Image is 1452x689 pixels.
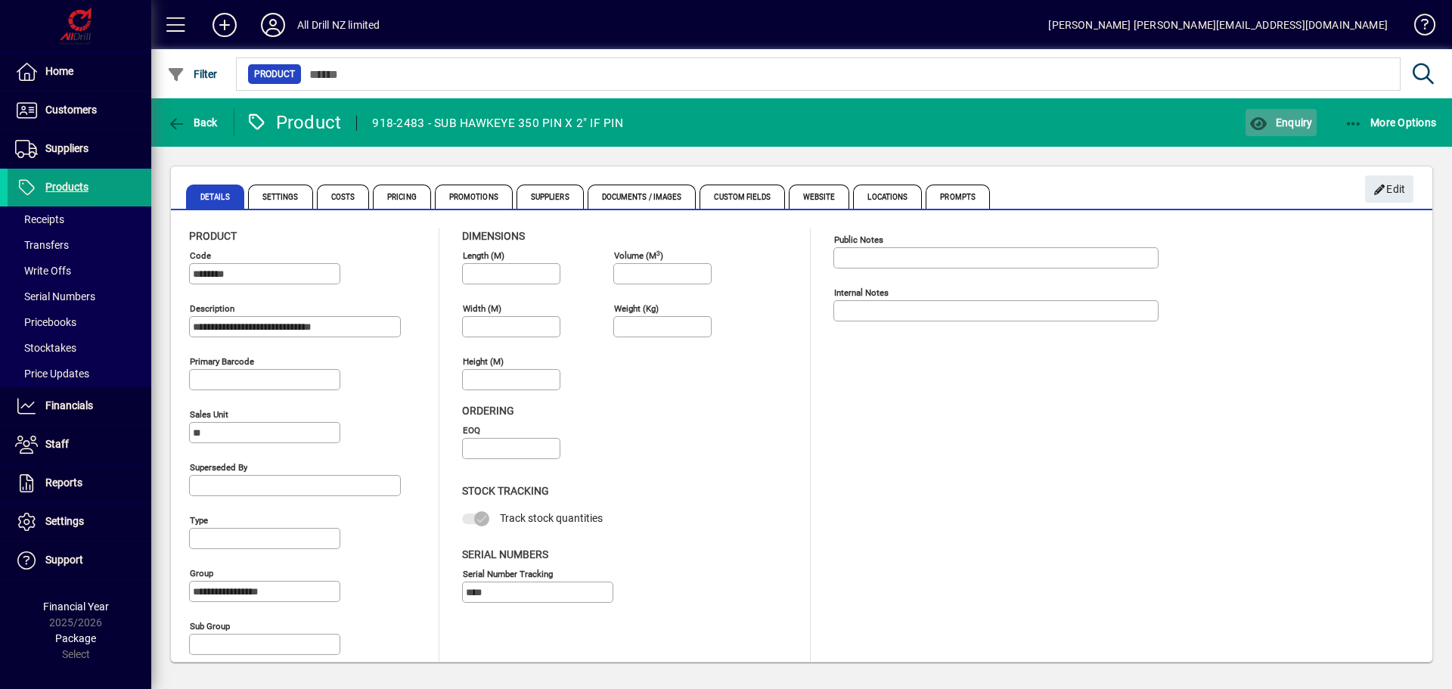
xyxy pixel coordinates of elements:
button: Back [163,109,222,136]
mat-label: Sub group [190,621,230,632]
span: Financials [45,399,93,411]
mat-label: EOQ [463,425,480,436]
span: Suppliers [517,185,584,209]
sup: 3 [656,249,660,256]
span: Stocktakes [15,342,76,354]
a: Serial Numbers [8,284,151,309]
span: Home [45,65,73,77]
a: Home [8,53,151,91]
span: Pricing [373,185,431,209]
mat-label: Length (m) [463,250,504,261]
span: Settings [248,185,313,209]
mat-label: Internal Notes [834,287,889,298]
button: Add [200,11,249,39]
span: Serial Numbers [15,290,95,303]
button: Enquiry [1246,109,1316,136]
span: Financial Year [43,601,109,613]
span: Suppliers [45,142,88,154]
span: Transfers [15,239,69,251]
span: Custom Fields [700,185,784,209]
a: Reports [8,464,151,502]
mat-label: Serial Number tracking [463,568,553,579]
span: Prompts [926,185,990,209]
span: Documents / Images [588,185,697,209]
a: Receipts [8,206,151,232]
mat-label: Height (m) [463,356,504,367]
mat-label: Type [190,515,208,526]
mat-label: Public Notes [834,234,883,245]
button: Filter [163,61,222,88]
a: Support [8,542,151,579]
span: Promotions [435,185,513,209]
app-page-header-button: Back [151,109,234,136]
div: 918-2483 - SUB HAWKEYE 350 PIN X 2" IF PIN [372,111,623,135]
span: Package [55,632,96,644]
span: Details [186,185,244,209]
span: Stock Tracking [462,485,549,497]
mat-label: Primary barcode [190,356,254,367]
button: More Options [1341,109,1441,136]
a: Knowledge Base [1403,3,1433,52]
mat-label: Width (m) [463,303,501,314]
span: Track stock quantities [500,512,603,524]
span: Reports [45,476,82,489]
span: More Options [1345,116,1437,129]
span: Serial Numbers [462,548,548,560]
mat-label: Weight (Kg) [614,303,659,314]
span: Settings [45,515,84,527]
span: Price Updates [15,368,89,380]
span: Write Offs [15,265,71,277]
span: Pricebooks [15,316,76,328]
span: Costs [317,185,370,209]
span: Edit [1373,177,1406,202]
button: Profile [249,11,297,39]
span: Filter [167,68,218,80]
mat-label: Group [190,568,213,579]
span: Back [167,116,218,129]
mat-label: Superseded by [190,462,247,473]
a: Pricebooks [8,309,151,335]
a: Settings [8,503,151,541]
span: Product [189,230,237,242]
a: Financials [8,387,151,425]
a: Price Updates [8,361,151,386]
div: Product [246,110,342,135]
div: All Drill NZ limited [297,13,380,37]
span: Product [254,67,295,82]
mat-label: Sales unit [190,409,228,420]
a: Customers [8,92,151,129]
button: Edit [1365,175,1413,203]
span: Locations [853,185,922,209]
a: Stocktakes [8,335,151,361]
a: Write Offs [8,258,151,284]
span: Ordering [462,405,514,417]
a: Staff [8,426,151,464]
mat-label: Volume (m ) [614,250,663,261]
span: Staff [45,438,69,450]
span: Website [789,185,850,209]
a: Transfers [8,232,151,258]
a: Suppliers [8,130,151,168]
mat-label: Description [190,303,234,314]
span: Receipts [15,213,64,225]
div: [PERSON_NAME] [PERSON_NAME][EMAIL_ADDRESS][DOMAIN_NAME] [1048,13,1388,37]
span: Dimensions [462,230,525,242]
span: Support [45,554,83,566]
span: Enquiry [1249,116,1312,129]
span: Products [45,181,88,193]
mat-label: Code [190,250,211,261]
span: Customers [45,104,97,116]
